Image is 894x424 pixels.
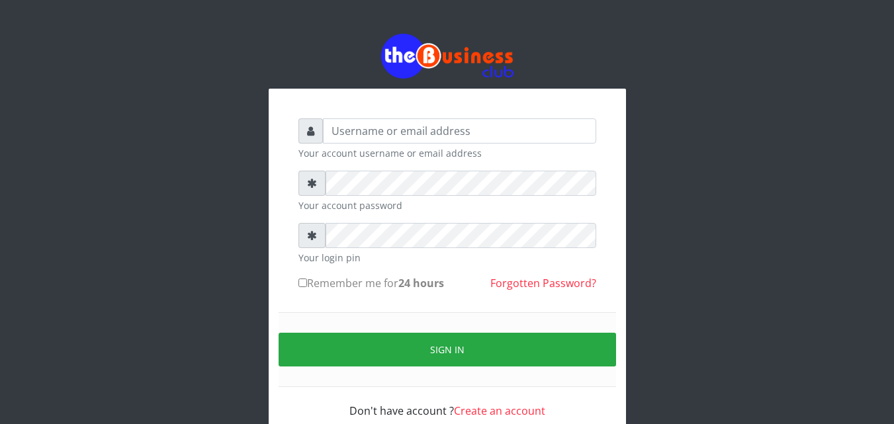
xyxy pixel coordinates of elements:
a: Forgotten Password? [490,276,596,290]
small: Your login pin [298,251,596,265]
a: Create an account [454,403,545,418]
small: Your account username or email address [298,146,596,160]
label: Remember me for [298,275,444,291]
button: Sign in [279,333,616,366]
small: Your account password [298,198,596,212]
input: Username or email address [323,118,596,144]
b: 24 hours [398,276,444,290]
input: Remember me for24 hours [298,278,307,287]
div: Don't have account ? [298,387,596,419]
